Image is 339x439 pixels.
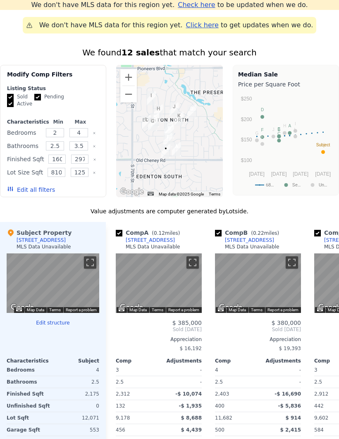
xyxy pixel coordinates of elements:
button: Toggle fullscreen view [286,256,298,269]
div: Unfinished Sqft [7,400,51,412]
div: Appreciation [215,336,301,343]
svg: A chart. [238,90,334,193]
div: MLS Data Unavailable [17,243,71,250]
div: 0 [55,400,99,412]
text: D [261,107,264,112]
div: 2,175 [55,388,99,400]
label: Pending [34,93,64,100]
div: 2.5 [116,376,157,388]
div: Subject Property [7,229,72,237]
button: Map Data [129,307,147,313]
span: 0.22 [253,230,264,236]
div: Adjustments [159,358,202,364]
div: Bedrooms [7,364,51,376]
text: [DATE] [249,171,265,177]
div: Lot Sqft [7,412,51,424]
span: $ 16,192 [180,346,202,351]
div: Min [49,119,68,125]
span: 3 [314,367,318,373]
span: 2,912 [314,391,328,397]
span: 9,178 [116,415,130,421]
span: 11,682 [215,415,232,421]
div: 5121 S 74th St [150,101,166,122]
div: 5221 Framton Ct [138,112,154,133]
button: Clear [93,131,96,135]
span: 500 [215,427,224,433]
button: Map Data [229,307,246,313]
div: Finished Sqft [7,388,51,400]
div: 553 [55,424,99,436]
span: -$ 16,690 [275,391,301,397]
label: Sold [7,93,28,100]
div: Bathrooms [7,376,51,388]
div: Street View [116,253,202,313]
div: - [160,364,202,376]
div: Comp B [215,229,282,237]
div: Lot Size Sqft [7,167,43,178]
div: 7511 Red Oak Rd [158,141,174,162]
span: 400 [215,403,224,409]
img: Google [9,302,36,313]
div: Appreciation [116,336,202,343]
span: $ 8,688 [181,415,202,421]
button: Edit all filters [7,186,55,194]
div: Characteristics [7,119,45,125]
text: [DATE] [315,171,331,177]
a: [STREET_ADDRESS] [116,237,175,243]
button: Clear [93,145,96,148]
a: Terms (opens in new tab) [49,308,61,312]
div: Bedrooms [7,127,41,138]
button: Clear [93,158,96,161]
text: 68… [266,182,274,188]
label: Active [7,100,32,107]
div: 5632 S 77th St [169,139,184,160]
text: Subject [316,143,330,147]
text: [DATE] [293,171,308,177]
div: Characteristics [7,358,53,364]
div: 5101 Patmore Rd [184,101,200,122]
div: Comp [215,358,258,364]
span: $ 914 [285,415,301,421]
div: Listing Status [7,85,99,92]
text: $100 [241,157,252,163]
a: Open this area in Google Maps (opens a new window) [118,186,146,197]
span: 3 [116,367,119,373]
span: 0.12 [154,230,165,236]
a: [STREET_ADDRESS] [215,237,274,243]
span: Click here [186,21,219,29]
a: Open this area in Google Maps (opens a new window) [9,302,36,313]
div: 5515 S 76th Ct [160,130,176,150]
div: We don't have MLS data for this region yet. [39,20,183,30]
span: -$ 10,074 [175,391,202,397]
text: L [294,127,296,132]
span: $ 2,415 [280,427,301,433]
span: $ 19,393 [279,346,301,351]
div: 7623 Glynoaks Dr [166,99,182,120]
span: 2,403 [215,391,229,397]
div: to get updates when we do. [186,20,313,30]
div: MLS Data Unavailable [126,243,180,250]
a: Report a problem [168,308,199,312]
input: Sold [7,94,14,100]
img: Google [217,302,244,313]
div: [STREET_ADDRESS] [17,237,66,243]
div: Map [7,253,99,313]
button: Map Data [27,307,44,313]
span: 442 [314,403,324,409]
div: 7600 Grand Oaks Cir [161,118,177,139]
div: 7218 Forbes Dr [145,114,160,134]
text: K [261,135,264,139]
div: 12,071 [55,412,99,424]
text: $250 [241,96,252,102]
div: Adjustments [258,358,301,364]
button: Edit structure [7,320,99,326]
div: MLS Data Unavailable [225,243,279,250]
input: Pending [34,94,41,100]
div: Garage Sqft [7,424,51,436]
div: Street View [215,253,301,313]
div: - [160,376,202,388]
text: G [255,131,258,136]
span: 132 [116,403,125,409]
span: Sold [DATE] [116,326,202,333]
